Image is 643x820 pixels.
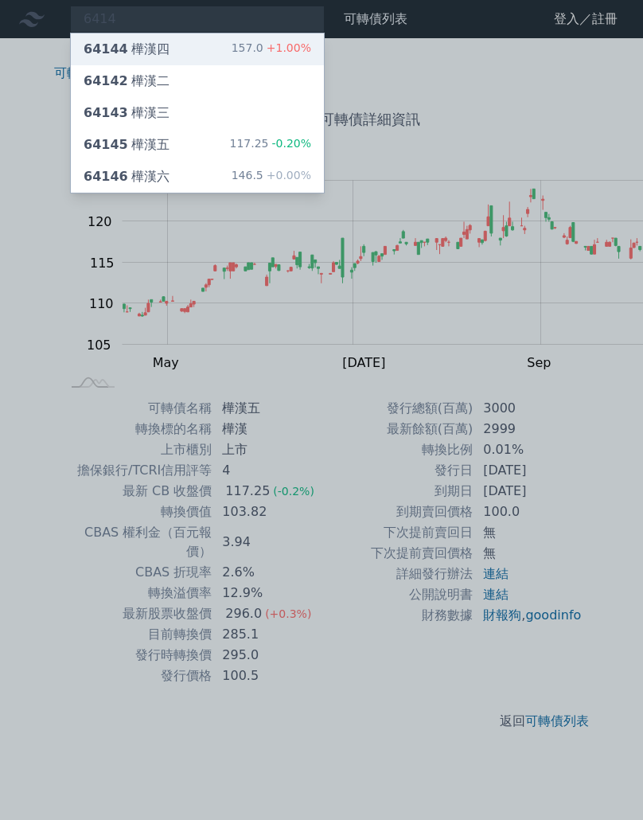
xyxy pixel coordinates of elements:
[84,105,128,120] span: 64143
[84,167,170,186] div: 樺漢六
[84,135,170,154] div: 樺漢五
[84,40,170,59] div: 樺漢四
[71,33,324,65] a: 64144樺漢四 157.0+1.00%
[71,129,324,161] a: 64145樺漢五 117.25-0.20%
[84,72,170,91] div: 樺漢二
[263,41,311,54] span: +1.00%
[84,169,128,184] span: 64146
[229,135,311,154] div: 117.25
[268,137,311,150] span: -0.20%
[84,137,128,152] span: 64145
[84,41,128,57] span: 64144
[232,40,311,59] div: 157.0
[71,97,324,129] a: 64143樺漢三
[71,161,324,193] a: 64146樺漢六 146.5+0.00%
[84,103,170,123] div: 樺漢三
[71,65,324,97] a: 64142樺漢二
[232,167,311,186] div: 146.5
[84,73,128,88] span: 64142
[263,169,311,182] span: +0.00%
